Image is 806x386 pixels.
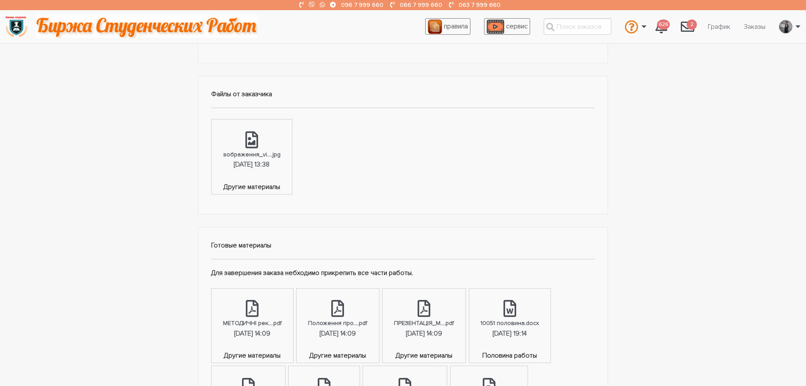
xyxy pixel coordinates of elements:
[211,90,272,98] strong: Файлы от заказчика
[701,19,737,35] a: График
[297,350,379,363] span: Другие материалы
[779,20,792,33] img: 20171208_160937.jpg
[469,289,550,351] a: 10051 половина.docx[DATE] 19:14
[212,350,293,363] span: Другие материалы
[211,241,271,250] strong: Готовые материалы
[319,328,356,339] div: [DATE] 14:09
[459,1,501,8] a: 063 7 999 660
[487,19,504,34] img: play_icon-49f7f135c9dc9a03216cfdbccbe1e3994649169d890fb554cedf0eac35a01ba8.png
[234,159,270,170] div: [DATE] 13:38
[492,328,527,339] div: [DATE] 19:14
[234,328,270,339] div: [DATE] 14:09
[674,15,701,38] a: 2
[382,350,465,363] span: Другие материалы
[657,19,670,30] span: 626
[544,18,611,35] input: Поиск заказов
[36,15,258,38] img: motto-2ce64da2796df845c65ce8f9480b9c9d679903764b3ca6da4b6de107518df0fe.gif
[212,119,292,182] a: зображення_vi....jpg[DATE] 13:38
[211,268,595,279] p: Для завершения заказа небходимо прикрепить все части работы.
[297,289,379,351] a: Положення про....pdf[DATE] 14:09
[687,19,697,30] span: 2
[223,150,281,159] div: зображення_vi....jpg
[737,19,772,35] a: Заказы
[481,318,539,328] div: 10051 половина.docx
[484,18,530,35] a: сервис
[212,289,293,351] a: МЕТОДИЧНІ рек....pdf[DATE] 14:09
[341,1,383,8] a: 096 7 999 660
[506,22,528,31] span: сервис
[223,318,282,328] div: МЕТОДИЧНІ рек....pdf
[212,182,292,194] span: Другие материалы
[428,19,442,34] img: agreement_icon-feca34a61ba7f3d1581b08bc946b2ec1ccb426f67415f344566775c155b7f62c.png
[469,350,550,363] span: Половина работы
[382,289,465,351] a: ПРЕЗЕНТАЦІЯ_М....pdf[DATE] 14:09
[5,15,28,38] img: logo-135dea9cf721667cc4ddb0c1795e3ba8b7f362e3d0c04e2cc90b931989920324.png
[400,1,442,8] a: 066 7 999 660
[406,328,442,339] div: [DATE] 14:09
[649,15,674,38] a: 626
[308,318,367,328] div: Положення про....pdf
[444,22,468,31] span: правила
[425,18,470,35] a: правила
[394,318,454,328] div: ПРЕЗЕНТАЦІЯ_М....pdf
